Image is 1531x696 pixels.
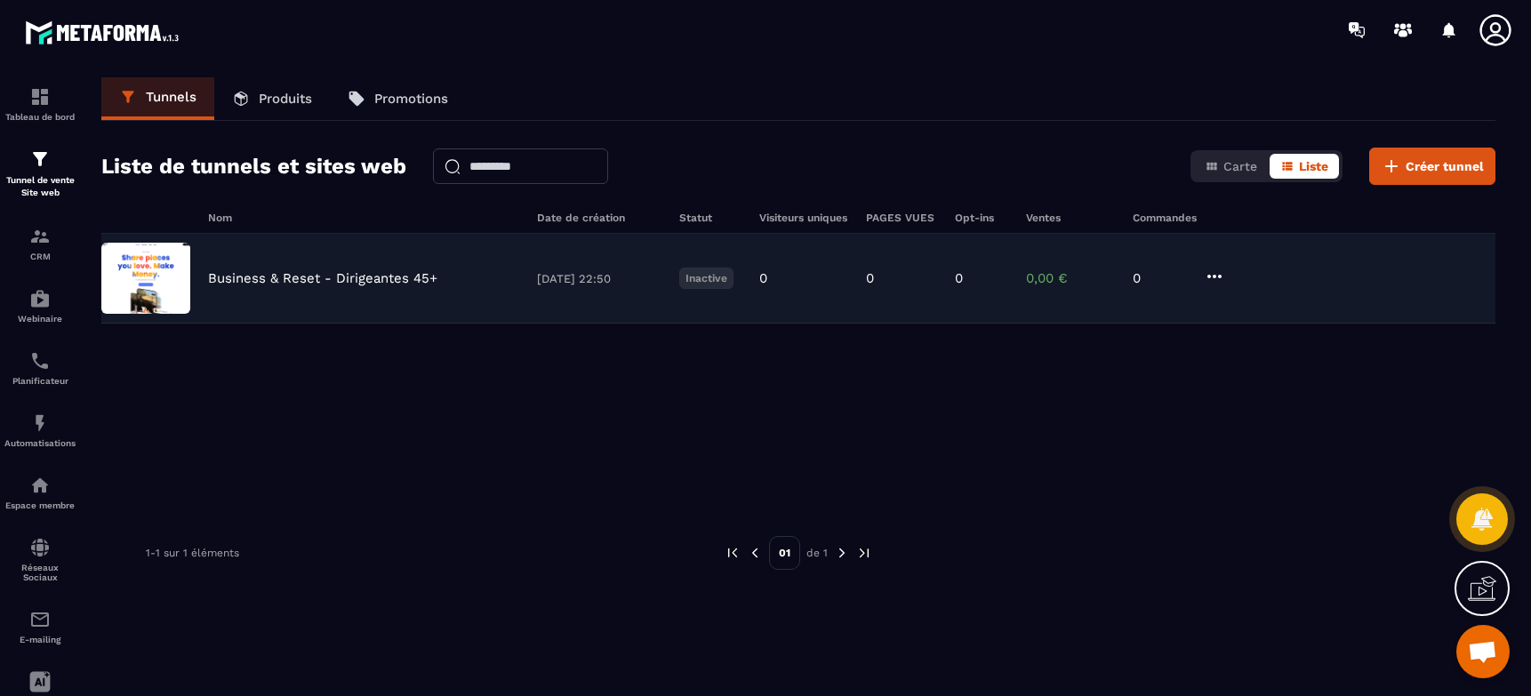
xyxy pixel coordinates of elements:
img: next [834,545,850,561]
p: Automatisations [4,438,76,448]
a: schedulerschedulerPlanificateur [4,337,76,399]
img: prev [725,545,741,561]
p: de 1 [806,546,828,560]
p: 0,00 € [1026,270,1115,286]
img: prev [747,545,763,561]
h6: Date de création [537,212,661,224]
img: formation [29,226,51,247]
img: social-network [29,537,51,558]
h2: Liste de tunnels et sites web [101,148,406,184]
button: Créer tunnel [1369,148,1495,185]
p: Webinaire [4,314,76,324]
a: Produits [214,77,330,120]
h6: Nom [208,212,519,224]
p: Planificateur [4,376,76,386]
h6: PAGES VUES [866,212,937,224]
img: email [29,609,51,630]
a: Promotions [330,77,466,120]
img: formation [29,86,51,108]
a: social-networksocial-networkRéseaux Sociaux [4,524,76,596]
span: Carte [1223,159,1257,173]
img: next [856,545,872,561]
img: scheduler [29,350,51,372]
img: automations [29,412,51,434]
a: emailemailE-mailing [4,596,76,658]
h6: Commandes [1133,212,1197,224]
h6: Ventes [1026,212,1115,224]
p: 0 [955,270,963,286]
a: automationsautomationsWebinaire [4,275,76,337]
a: formationformationCRM [4,212,76,275]
a: automationsautomationsEspace membre [4,461,76,524]
h6: Opt-ins [955,212,1008,224]
p: 1-1 sur 1 éléments [146,547,239,559]
p: 0 [1133,270,1186,286]
img: image [101,243,190,314]
div: Ouvrir le chat [1456,625,1510,678]
a: automationsautomationsAutomatisations [4,399,76,461]
h6: Statut [679,212,741,224]
a: Tunnels [101,77,214,120]
p: E-mailing [4,635,76,644]
a: formationformationTableau de bord [4,73,76,135]
span: Créer tunnel [1406,157,1484,175]
button: Carte [1194,154,1268,179]
p: Inactive [679,268,733,289]
a: formationformationTunnel de vente Site web [4,135,76,212]
p: Promotions [374,91,448,107]
p: 0 [866,270,874,286]
p: Réseaux Sociaux [4,563,76,582]
p: Tunnel de vente Site web [4,174,76,199]
p: [DATE] 22:50 [537,272,661,285]
p: CRM [4,252,76,261]
p: 01 [769,536,800,570]
p: 0 [759,270,767,286]
img: automations [29,475,51,496]
span: Liste [1299,159,1328,173]
p: Produits [259,91,312,107]
p: Tableau de bord [4,112,76,122]
p: Tunnels [146,89,196,105]
p: Business & Reset - Dirigeantes 45+ [208,270,437,286]
img: automations [29,288,51,309]
img: formation [29,148,51,170]
button: Liste [1270,154,1339,179]
p: Espace membre [4,500,76,510]
img: logo [25,16,185,49]
h6: Visiteurs uniques [759,212,848,224]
